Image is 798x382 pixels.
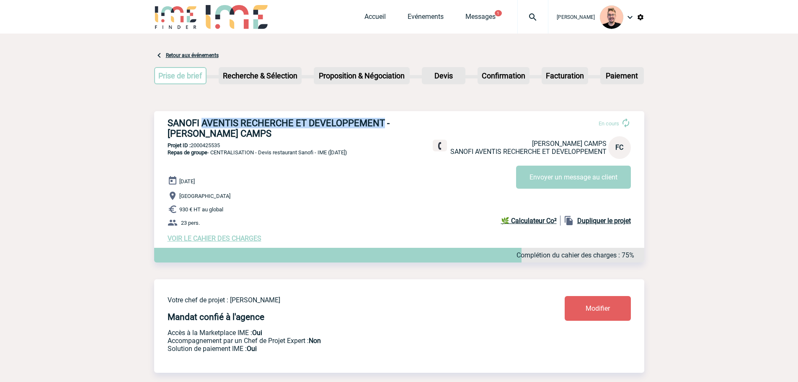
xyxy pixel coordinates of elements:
img: IME-Finder [154,5,198,29]
span: [DATE] [179,178,195,185]
p: 2000425535 [154,142,644,148]
h4: Mandat confié à l'agence [168,312,264,322]
a: Retour aux événements [166,52,219,58]
span: Modifier [586,304,610,312]
p: Facturation [542,68,587,83]
b: Non [309,337,321,345]
img: 129741-1.png [600,5,623,29]
h3: SANOFI AVENTIS RECHERCHE ET DEVELOPPEMENT - [PERSON_NAME] CAMPS [168,118,419,139]
span: 930 € HT au global [179,206,223,213]
span: Repas de groupe [168,149,207,156]
b: Oui [252,329,262,337]
span: [PERSON_NAME] [557,14,595,20]
p: Votre chef de projet : [PERSON_NAME] [168,296,515,304]
span: En cours [599,120,619,127]
b: Dupliquer le projet [577,217,631,225]
img: fixe.png [436,142,444,150]
button: Envoyer un message au client [516,166,631,189]
a: 🌿 Calculateur Co² [501,216,560,226]
p: Devis [423,68,465,83]
b: Projet ID : [168,142,191,148]
button: 1 [495,10,502,16]
a: VOIR LE CAHIER DES CHARGES [168,234,261,242]
p: Prise de brief [155,68,206,83]
p: Confirmation [478,68,529,83]
span: [PERSON_NAME] CAMPS [532,140,607,148]
span: FC [615,143,623,151]
p: Accès à la Marketplace IME : [168,329,515,337]
a: Evénements [408,13,444,24]
p: Prestation payante [168,337,515,345]
span: [GEOGRAPHIC_DATA] [179,193,230,199]
a: Accueil [364,13,386,24]
span: 23 pers. [181,220,200,226]
span: SANOFI AVENTIS RECHERCHE ET DEVELOPPEMENT [450,148,607,156]
b: Oui [247,345,257,353]
b: 🌿 Calculateur Co² [501,217,557,225]
span: - CENTRALISATION - Devis restaurant Sanofi - IME ([DATE]) [168,149,347,156]
img: file_copy-black-24dp.png [564,216,574,226]
p: Conformité aux process achat client, Prise en charge de la facturation, Mutualisation de plusieur... [168,345,515,353]
a: Messages [465,13,496,24]
p: Recherche & Sélection [220,68,301,83]
p: Paiement [601,68,643,83]
p: Proposition & Négociation [315,68,409,83]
